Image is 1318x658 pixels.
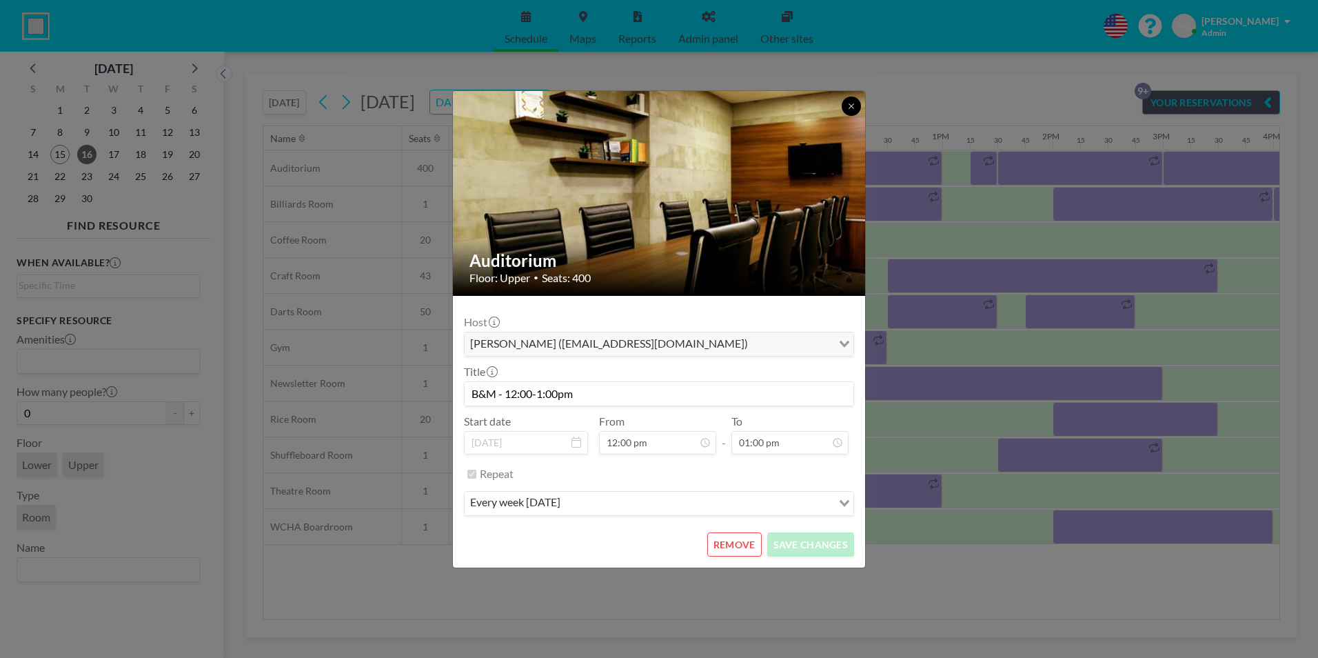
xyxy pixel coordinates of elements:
[565,495,831,512] input: Search for option
[731,415,742,428] label: To
[465,382,853,406] input: (No title)
[469,250,850,271] h2: Auditorium
[453,55,866,331] img: 537.jpg
[464,415,511,428] label: Start date
[722,419,726,450] span: -
[464,365,496,379] label: Title
[480,467,514,481] label: Repeat
[534,272,538,283] span: •
[467,335,751,353] span: [PERSON_NAME] ([EMAIL_ADDRESS][DOMAIN_NAME])
[465,492,853,515] div: Search for option
[467,495,563,512] span: every week [DATE]
[767,532,854,557] button: SAVE CHANGES
[464,315,498,329] label: Host
[599,415,625,428] label: From
[542,271,591,285] span: Seats: 400
[469,271,530,285] span: Floor: Upper
[465,332,853,356] div: Search for option
[707,532,762,557] button: REMOVE
[752,335,831,353] input: Search for option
